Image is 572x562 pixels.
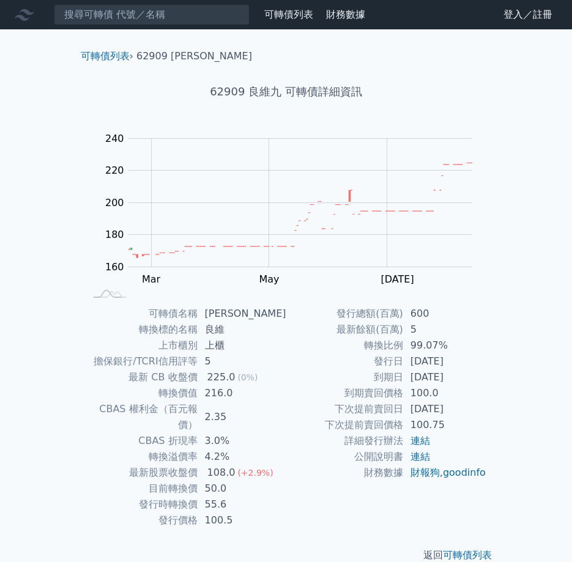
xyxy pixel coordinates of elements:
td: 轉換溢價率 [86,449,198,465]
td: 100.0 [403,385,487,401]
a: 連結 [410,435,430,446]
td: 良維 [198,322,286,338]
a: 財報狗 [410,467,440,478]
td: 到期賣回價格 [286,385,403,401]
a: goodinfo [443,467,486,478]
div: 108.0 [205,465,238,481]
td: 4.2% [198,449,286,465]
td: 詳細發行辦法 [286,433,403,449]
tspan: 180 [105,229,124,240]
tspan: 160 [105,261,124,273]
a: 財務數據 [326,9,365,20]
span: (+2.9%) [237,468,273,478]
td: 擔保銀行/TCRI信用評等 [86,353,198,369]
td: 5 [198,353,286,369]
td: 發行價格 [86,512,198,528]
td: 目前轉換價 [86,481,198,497]
td: 下次提前賣回日 [286,401,403,417]
div: 225.0 [205,369,238,385]
a: 可轉債列表 [264,9,313,20]
tspan: [DATE] [381,273,414,285]
td: 2.35 [198,401,286,433]
tspan: 220 [105,165,124,176]
td: , [403,465,487,481]
td: 轉換標的名稱 [86,322,198,338]
td: 財務數據 [286,465,403,481]
a: 可轉債列表 [81,50,130,62]
td: 最新 CB 收盤價 [86,369,198,385]
td: 99.07% [403,338,487,353]
td: [DATE] [403,369,487,385]
td: [PERSON_NAME] [198,306,286,322]
li: 62909 [PERSON_NAME] [136,49,252,64]
td: [DATE] [403,353,487,369]
tspan: May [259,273,279,285]
td: 發行時轉換價 [86,497,198,512]
td: 下次提前賣回價格 [286,417,403,433]
td: 216.0 [198,385,286,401]
td: 50.0 [198,481,286,497]
input: 搜尋可轉債 代號／名稱 [54,4,250,25]
td: 100.5 [198,512,286,528]
td: 100.75 [403,417,487,433]
td: 公開說明書 [286,449,403,465]
tspan: 200 [105,197,124,209]
td: 到期日 [286,369,403,385]
a: 登入／註冊 [494,5,562,24]
td: CBAS 折現率 [86,433,198,449]
td: 最新股票收盤價 [86,465,198,481]
li: › [81,49,133,64]
td: [DATE] [403,401,487,417]
td: 5 [403,322,487,338]
td: 發行總額(百萬) [286,306,403,322]
td: 55.6 [198,497,286,512]
td: 600 [403,306,487,322]
span: (0%) [237,372,258,382]
tspan: 240 [105,133,124,144]
td: 上櫃 [198,338,286,353]
h1: 62909 良維九 可轉債詳細資訊 [71,83,502,100]
td: 發行日 [286,353,403,369]
a: 連結 [410,451,430,462]
td: 轉換比例 [286,338,403,353]
a: 可轉債列表 [443,549,492,561]
tspan: Mar [142,273,161,285]
td: 轉換價值 [86,385,198,401]
td: 上市櫃別 [86,338,198,353]
td: 可轉債名稱 [86,306,198,322]
td: 最新餘額(百萬) [286,322,403,338]
g: Chart [99,133,491,310]
td: CBAS 權利金（百元報價） [86,401,198,433]
td: 3.0% [198,433,286,449]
